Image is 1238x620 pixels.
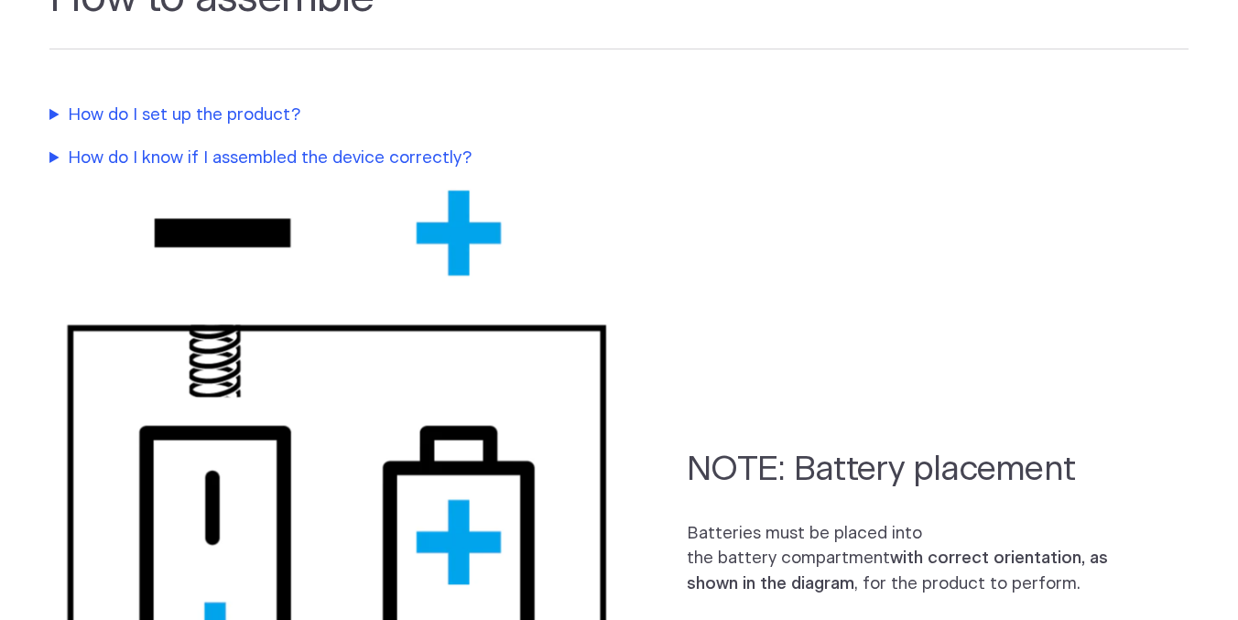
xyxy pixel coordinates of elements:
[687,521,1120,598] p: Batteries must be placed into the battery compartment , for the product to perform.
[687,549,1108,593] strong: with correct orientation, as shown in the diagram
[49,103,819,128] summary: How do I set up the product?
[687,447,1120,492] h2: NOTE: Battery placement
[49,146,819,171] summary: How do I know if I assembled the device correctly?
